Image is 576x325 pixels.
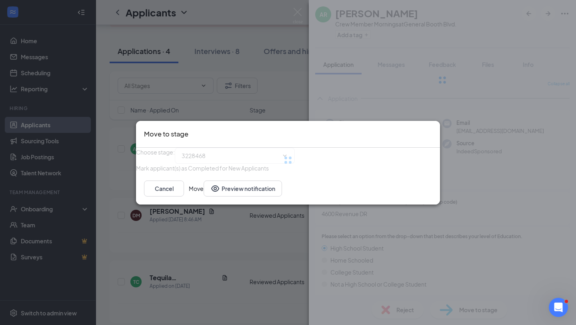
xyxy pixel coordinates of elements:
h3: Move to stage [144,129,188,139]
button: Cancel [144,180,184,196]
button: Preview notificationEye [204,180,282,196]
iframe: Intercom live chat [549,298,568,317]
svg: Eye [210,183,220,193]
button: Move [189,180,204,196]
